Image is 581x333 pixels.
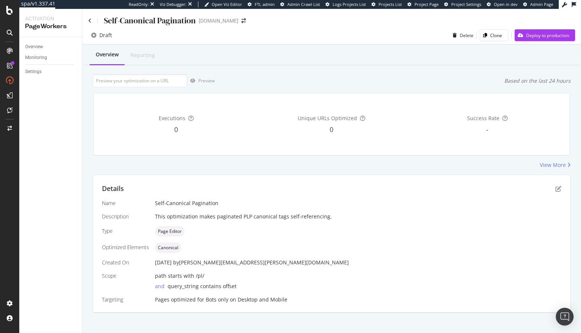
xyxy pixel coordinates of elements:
[99,32,112,39] div: Draft
[102,184,124,194] div: Details
[515,29,575,41] button: Deploy to production
[187,75,215,87] button: Preview
[129,1,149,7] div: ReadOnly:
[490,32,502,39] div: Clone
[494,1,518,7] span: Open in dev
[25,54,47,62] div: Monitoring
[102,296,149,303] div: Targeting
[280,1,320,7] a: Admin Crawl List
[487,1,518,7] a: Open in dev
[480,29,508,41] button: Clone
[333,1,366,7] span: Logs Projects List
[131,52,155,59] div: Reporting
[540,161,566,169] div: View More
[155,200,561,207] div: Self-Canonical Pagination
[372,1,402,7] a: Projects List
[158,229,182,234] span: Page Editor
[241,18,246,23] div: arrow-right-arrow-left
[555,186,561,192] div: pen-to-square
[102,200,149,207] div: Name
[25,68,77,76] a: Settings
[155,272,204,279] span: path starts with /pl/
[158,245,178,250] span: Canonical
[298,115,357,122] span: Unique URLs Optimized
[25,68,42,76] div: Settings
[504,77,571,85] div: Based on the last 24 hours
[155,213,561,220] div: This optimization makes paginated PLP canonical tags self-referencing.
[415,1,439,7] span: Project Page
[102,213,149,220] div: Description
[460,32,473,39] div: Delete
[155,243,181,253] div: neutral label
[523,1,553,7] a: Admin Page
[530,1,553,7] span: Admin Page
[467,115,499,122] span: Success Rate
[238,296,287,303] div: Desktop and Mobile
[206,296,228,303] div: Bots only
[25,43,43,51] div: Overview
[486,125,488,134] span: -
[451,1,481,7] span: Project Settings
[444,1,481,7] a: Project Settings
[96,51,119,58] div: Overview
[160,1,186,7] div: Viz Debugger:
[155,283,168,290] div: and
[199,17,238,24] div: [DOMAIN_NAME]
[102,244,149,251] div: Optimized Elements
[450,29,473,41] button: Delete
[287,1,320,7] span: Admin Crawl List
[212,1,242,7] span: Open Viz Editor
[25,54,77,62] a: Monitoring
[407,1,439,7] a: Project Page
[155,296,561,303] div: Pages optimized for on
[159,115,185,122] span: Executions
[174,125,178,134] span: 0
[326,1,366,7] a: Logs Projects List
[155,226,185,237] div: neutral label
[155,259,561,266] div: [DATE]
[540,161,571,169] a: View More
[248,1,275,7] a: FTL admin
[198,78,215,84] div: Preview
[330,125,333,134] span: 0
[255,1,275,7] span: FTL admin
[102,272,149,280] div: Scope
[93,74,187,87] input: Preview your optimization on a URL
[379,1,402,7] span: Projects List
[556,308,574,326] div: Open Intercom Messenger
[526,32,569,39] div: Deploy to production
[25,15,76,22] div: Activation
[25,22,76,31] div: PageWorkers
[173,259,349,266] div: by [PERSON_NAME][EMAIL_ADDRESS][PERSON_NAME][DOMAIN_NAME]
[25,43,77,51] a: Overview
[104,15,196,26] div: Self-Canonical Pagination
[204,1,242,7] a: Open Viz Editor
[88,18,92,23] a: Click to go back
[102,259,149,266] div: Created On
[168,283,237,290] span: query_string contains offset
[102,227,149,235] div: Type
